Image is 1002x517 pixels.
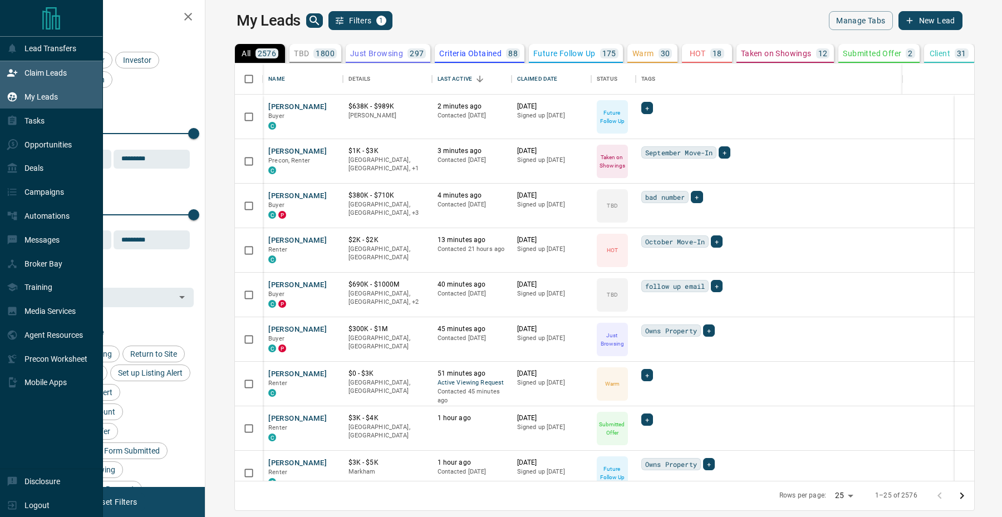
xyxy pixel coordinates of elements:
p: Signed up [DATE] [517,156,586,165]
span: October Move-In [645,236,705,247]
p: Client [930,50,950,57]
span: Renter [268,424,287,431]
div: + [703,324,715,337]
span: Renter [268,246,287,253]
div: Name [263,63,342,95]
p: Future Follow Up [598,465,627,481]
p: Contacted 21 hours ago [438,245,506,254]
button: [PERSON_NAME] [268,280,327,290]
p: [PERSON_NAME] [348,111,426,120]
div: + [641,413,653,426]
p: Contacted [DATE] [438,334,506,343]
span: Precon, Renter [268,157,310,164]
div: property.ca [278,344,286,352]
span: + [645,414,649,425]
p: $2K - $2K [348,235,426,245]
div: Claimed Date [517,63,558,95]
div: condos.ca [268,434,276,441]
p: 51 minutes ago [438,369,506,378]
h1: My Leads [237,12,301,29]
p: HOT [690,50,706,57]
div: property.ca [278,211,286,219]
div: condos.ca [268,389,276,397]
div: condos.ca [268,478,276,486]
p: TBD [607,290,617,299]
p: Future Follow Up [533,50,595,57]
div: + [719,146,730,159]
p: 175 [602,50,616,57]
p: 45 minutes ago [438,324,506,334]
div: Name [268,63,285,95]
button: [PERSON_NAME] [268,458,327,469]
p: Toronto [348,156,426,173]
p: Signed up [DATE] [517,378,586,387]
p: Midtown | Central, Toronto [348,289,426,307]
p: Contacted [DATE] [438,289,506,298]
span: follow up email [645,280,705,292]
button: Open [174,289,190,305]
p: $300K - $1M [348,324,426,334]
p: $3K - $5K [348,458,426,467]
p: 3 minutes ago [438,146,506,156]
p: Submitted Offer [843,50,901,57]
button: [PERSON_NAME] [268,413,327,424]
p: 2576 [258,50,277,57]
p: [GEOGRAPHIC_DATA], [GEOGRAPHIC_DATA] [348,378,426,396]
p: Signed up [DATE] [517,245,586,254]
p: $1K - $3K [348,146,426,156]
span: Buyer [268,112,284,120]
div: Last Active [432,63,512,95]
span: + [715,236,719,247]
div: + [711,280,723,292]
div: condos.ca [268,122,276,130]
span: 1 [377,17,385,24]
p: $0 - $3K [348,369,426,378]
p: Rows per page: [779,491,826,500]
div: condos.ca [268,300,276,308]
span: + [707,325,711,336]
button: [PERSON_NAME] [268,146,327,157]
p: Just Browsing [598,331,627,348]
span: Return to Site [126,349,181,358]
p: Contacted 45 minutes ago [438,387,506,405]
p: [DATE] [517,102,586,111]
button: Sort [472,71,488,87]
p: [DATE] [517,369,586,378]
div: condos.ca [268,166,276,174]
div: condos.ca [268,211,276,219]
p: 13 minutes ago [438,235,506,245]
span: + [723,147,726,158]
div: + [641,102,653,114]
p: Contacted [DATE] [438,467,506,476]
div: Investor [115,52,159,68]
div: Claimed Date [512,63,591,95]
p: Signed up [DATE] [517,467,586,476]
p: [DATE] [517,458,586,467]
p: [GEOGRAPHIC_DATA], [GEOGRAPHIC_DATA] [348,334,426,351]
span: Buyer [268,290,284,298]
p: HOT [607,246,618,254]
span: September Move-In [645,147,713,158]
span: Renter [268,469,287,476]
span: Owns Property [645,325,697,336]
p: [DATE] [517,235,586,245]
span: Set up Listing Alert [114,368,186,377]
span: + [645,102,649,114]
p: Warm [632,50,654,57]
p: 31 [957,50,966,57]
span: Investor [119,56,155,65]
p: 2 minutes ago [438,102,506,111]
p: Signed up [DATE] [517,423,586,432]
p: Taken on Showings [598,153,627,170]
h2: Filters [36,11,194,24]
button: [PERSON_NAME] [268,191,327,201]
span: bad number [645,191,685,203]
div: Return to Site [122,346,185,362]
span: + [707,459,711,470]
p: $690K - $1000M [348,280,426,289]
p: Signed up [DATE] [517,289,586,298]
span: Active Viewing Request [438,378,506,388]
p: $3K - $4K [348,413,426,423]
button: Reset Filters [85,493,144,511]
div: condos.ca [268,344,276,352]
